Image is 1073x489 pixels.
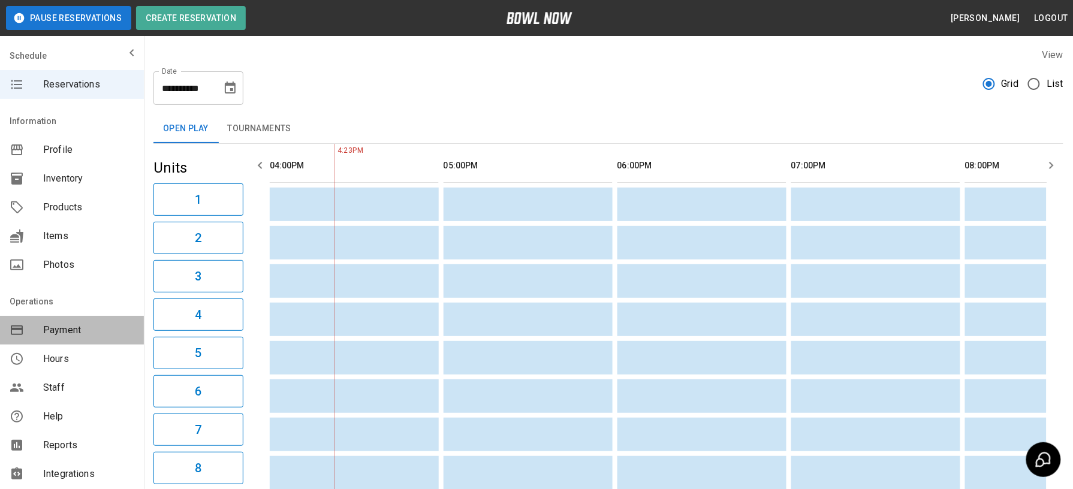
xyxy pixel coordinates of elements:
[1030,7,1073,29] button: Logout
[153,222,243,254] button: 2
[195,190,201,209] h6: 1
[195,382,201,401] h6: 6
[43,200,134,215] span: Products
[153,114,218,143] button: Open Play
[507,12,572,24] img: logo
[218,114,301,143] button: Tournaments
[43,229,134,243] span: Items
[195,305,201,324] h6: 4
[153,183,243,216] button: 1
[43,171,134,186] span: Inventory
[195,343,201,363] h6: 5
[43,352,134,366] span: Hours
[153,413,243,446] button: 7
[195,267,201,286] h6: 3
[43,438,134,452] span: Reports
[334,145,337,157] span: 4:23PM
[43,258,134,272] span: Photos
[43,467,134,481] span: Integrations
[153,452,243,484] button: 8
[6,6,131,30] button: Pause Reservations
[195,458,201,478] h6: 8
[1002,77,1019,91] span: Grid
[195,420,201,439] h6: 7
[153,158,243,177] h5: Units
[946,7,1024,29] button: [PERSON_NAME]
[153,298,243,331] button: 4
[1042,49,1063,61] label: View
[195,228,201,247] h6: 2
[153,114,1063,143] div: inventory tabs
[218,76,242,100] button: Choose date, selected date is Aug 14, 2025
[136,6,246,30] button: Create Reservation
[43,143,134,157] span: Profile
[153,260,243,292] button: 3
[153,337,243,369] button: 5
[43,381,134,395] span: Staff
[43,77,134,92] span: Reservations
[1047,77,1063,91] span: List
[153,375,243,407] button: 6
[43,323,134,337] span: Payment
[43,409,134,424] span: Help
